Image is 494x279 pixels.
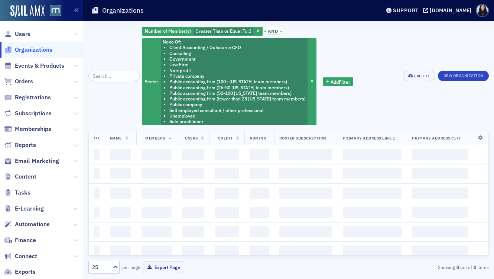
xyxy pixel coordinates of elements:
[455,264,460,270] strong: 0
[142,187,172,199] span: ‌
[279,168,332,179] span: ‌
[169,56,306,62] li: Government
[92,263,108,271] div: 25
[15,252,37,260] span: Connect
[250,149,269,160] span: ‌
[169,113,306,119] li: Unemployed
[343,149,402,160] span: ‌
[169,68,306,73] li: Non-profit
[423,8,474,13] button: [DOMAIN_NAME]
[169,102,306,107] li: Public company
[169,79,306,84] li: Public accounting firm (100+ [US_STATE] team members)
[4,93,51,102] a: Registrations
[15,157,59,165] span: Email Marketing
[215,168,239,179] span: ‌
[94,226,100,237] span: ‌
[182,149,204,160] span: ‌
[45,5,61,17] a: View Homepage
[279,149,332,160] span: ‌
[15,30,30,38] span: Users
[15,46,52,54] span: Organizations
[250,168,269,179] span: ‌
[94,187,100,199] span: ‌
[169,45,306,50] li: Client Accounting / Outsource CFO
[215,187,239,199] span: ‌
[169,51,306,56] li: Consulting
[279,187,332,199] span: ‌
[331,78,350,85] span: Add Filter
[4,141,36,149] a: Reports
[15,268,36,276] span: Exports
[163,39,181,45] span: None Of :
[438,71,489,81] button: New Organization
[412,226,468,237] span: ‌
[215,226,239,237] span: ‌
[15,205,44,213] span: E-Learning
[218,135,233,141] span: Credit
[169,119,306,124] li: Sole practitioner
[15,93,51,102] span: Registrations
[15,220,50,228] span: Automations
[412,149,468,160] span: ‌
[4,109,52,118] a: Subscriptions
[4,236,36,244] a: Finance
[142,207,172,218] span: ‌
[142,149,172,160] span: ‌
[412,168,468,179] span: ‌
[110,135,122,141] span: Name
[94,149,100,160] span: ‌
[15,62,64,70] span: Events & Products
[323,77,354,87] button: AddFilter
[343,207,402,218] span: ‌
[250,246,269,257] span: ‌
[343,135,395,141] span: Primary Address Line 1
[88,71,140,81] input: Search…
[15,189,30,197] span: Tasks
[250,226,269,237] span: ‌
[4,173,36,181] a: Content
[412,246,468,257] span: ‌
[185,135,198,141] span: Users
[182,246,204,257] span: ‌
[182,226,204,237] span: ‌
[412,207,468,218] span: ‌
[215,207,239,218] span: ‌
[142,226,172,237] span: ‌
[4,157,59,165] a: Email Marketing
[4,252,37,260] a: Connect
[472,264,477,270] strong: 0
[250,187,269,199] span: ‌
[249,28,251,34] span: 3
[215,246,239,257] span: ‌
[182,207,204,218] span: ‌
[279,226,332,237] span: ‌
[15,141,36,149] span: Reports
[15,77,33,86] span: Orders
[94,168,100,179] span: ‌
[476,4,489,17] span: Profile
[264,28,282,34] button: and
[250,135,266,141] span: Admins
[403,71,435,81] button: Export
[343,246,402,257] span: ‌
[4,30,30,38] a: Users
[343,168,402,179] span: ‌
[94,207,100,218] span: ‌
[110,187,131,199] span: ‌
[102,6,144,15] h1: Organizations
[94,246,100,257] span: ‌
[110,168,131,179] span: ‌
[279,135,326,141] span: Roster Subscription
[142,168,172,179] span: ‌
[215,149,239,160] span: ‌
[10,5,45,17] img: SailAMX
[142,246,172,257] span: ‌
[195,28,249,34] span: Greater Than or Equal To :
[169,73,306,79] li: Private company
[414,74,429,78] div: Export
[182,168,204,179] span: ‌
[182,187,204,199] span: ‌
[430,7,471,14] div: [DOMAIN_NAME]
[279,207,332,218] span: ‌
[110,149,131,160] span: ‌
